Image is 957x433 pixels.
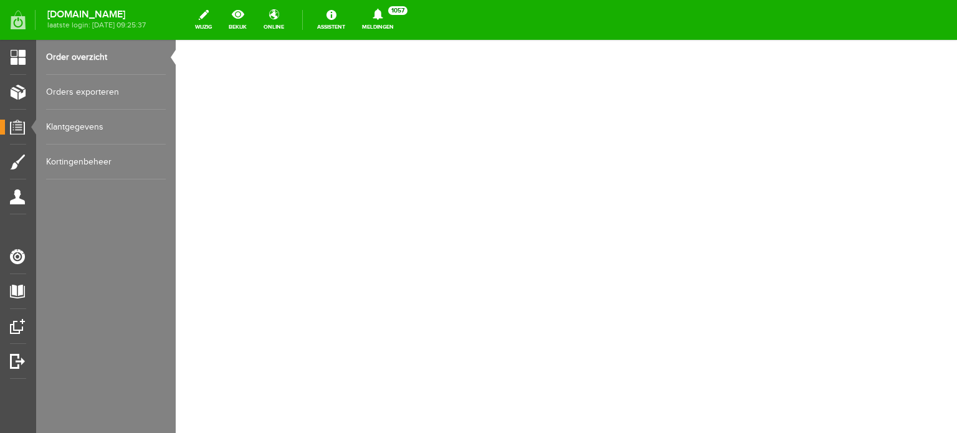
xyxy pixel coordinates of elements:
span: laatste login: [DATE] 09:25:37 [47,22,146,29]
a: Order overzicht [46,40,166,75]
a: Meldingen1057 [355,6,401,34]
a: wijzig [188,6,219,34]
a: Klantgegevens [46,110,166,145]
a: online [256,6,292,34]
a: bekijk [221,6,254,34]
span: 1057 [388,6,407,15]
a: Orders exporteren [46,75,166,110]
a: Assistent [310,6,353,34]
a: Kortingenbeheer [46,145,166,179]
strong: [DOMAIN_NAME] [47,11,146,18]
